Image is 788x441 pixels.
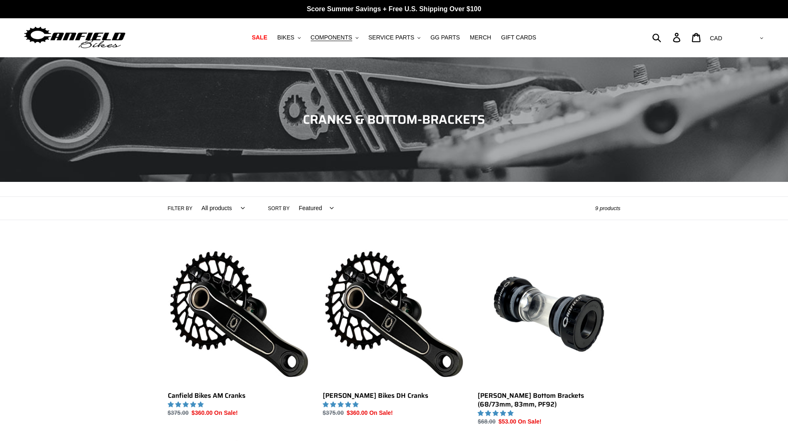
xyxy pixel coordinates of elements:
[303,110,485,129] span: CRANKS & BOTTOM-BRACKETS
[470,34,491,41] span: MERCH
[277,34,294,41] span: BIKES
[252,34,267,41] span: SALE
[426,32,464,43] a: GG PARTS
[595,205,621,211] span: 9 products
[497,32,540,43] a: GIFT CARDS
[466,32,495,43] a: MERCH
[430,34,460,41] span: GG PARTS
[248,32,271,43] a: SALE
[501,34,536,41] span: GIFT CARDS
[364,32,425,43] button: SERVICE PARTS
[268,205,290,212] label: Sort by
[368,34,414,41] span: SERVICE PARTS
[23,24,127,51] img: Canfield Bikes
[307,32,363,43] button: COMPONENTS
[168,205,193,212] label: Filter by
[273,32,304,43] button: BIKES
[311,34,352,41] span: COMPONENTS
[657,28,678,47] input: Search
